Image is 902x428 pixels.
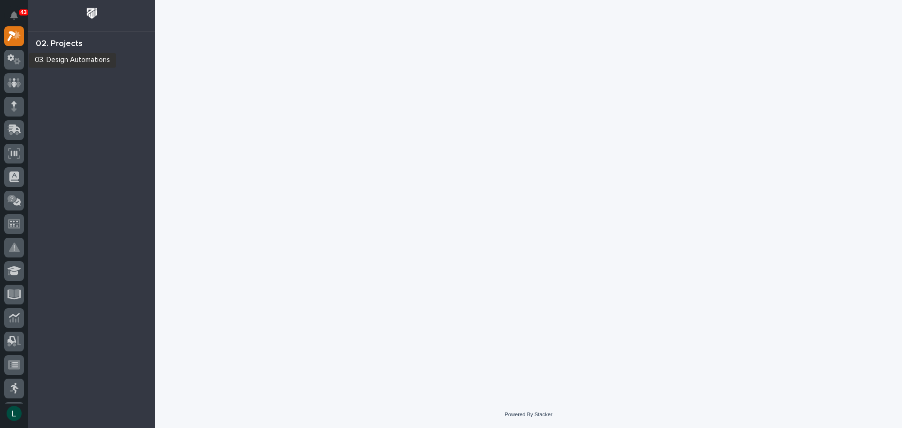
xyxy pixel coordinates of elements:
div: Notifications43 [12,11,24,26]
p: 43 [21,9,27,16]
button: Notifications [4,6,24,25]
div: 02. Projects [36,39,83,49]
button: users-avatar [4,404,24,423]
img: Workspace Logo [83,5,101,22]
a: Powered By Stacker [505,412,552,417]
